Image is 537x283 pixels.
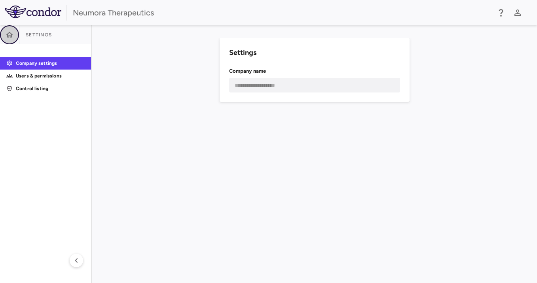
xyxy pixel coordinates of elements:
[73,7,491,19] div: Neumora Therapeutics
[16,72,85,79] p: Users & permissions
[229,47,400,58] h6: Settings
[5,6,61,18] img: logo-full-SnFGN8VE.png
[16,85,85,92] p: Control listing
[16,60,85,67] p: Company settings
[26,32,52,38] span: Settings
[229,68,400,75] h6: Company name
